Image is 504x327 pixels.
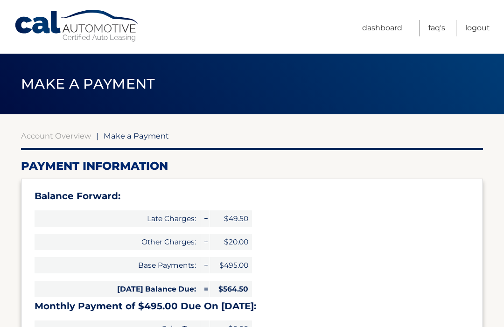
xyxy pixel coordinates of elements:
[35,257,200,273] span: Base Payments:
[35,234,200,250] span: Other Charges:
[210,210,252,227] span: $49.50
[200,281,210,297] span: =
[210,234,252,250] span: $20.00
[14,9,140,42] a: Cal Automotive
[35,281,200,297] span: [DATE] Balance Due:
[200,210,210,227] span: +
[35,210,200,227] span: Late Charges:
[200,257,210,273] span: +
[104,131,169,140] span: Make a Payment
[21,131,91,140] a: Account Overview
[35,300,469,312] h3: Monthly Payment of $495.00 Due On [DATE]:
[96,131,98,140] span: |
[35,190,469,202] h3: Balance Forward:
[465,20,490,36] a: Logout
[21,159,483,173] h2: Payment Information
[21,75,155,92] span: Make a Payment
[362,20,402,36] a: Dashboard
[210,281,252,297] span: $564.50
[428,20,445,36] a: FAQ's
[210,257,252,273] span: $495.00
[200,234,210,250] span: +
